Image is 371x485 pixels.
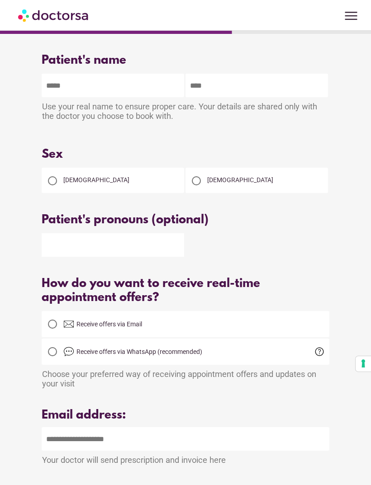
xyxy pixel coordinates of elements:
[42,97,329,127] div: Use your real name to ensure proper care. Your details are shared only with the doctor you choose...
[42,365,329,388] div: Choose your preferred way of receiving appointment offers and updates on your visit
[207,176,273,184] span: [DEMOGRAPHIC_DATA]
[342,7,360,24] span: menu
[314,346,325,357] span: help
[76,348,202,355] span: Receive offers via WhatsApp (recommended)
[356,356,371,372] button: Your consent preferences for tracking technologies
[63,319,74,330] img: email
[42,451,329,465] div: Your doctor will send prescription and invoice here
[42,277,329,305] div: How do you want to receive real-time appointment offers?
[42,148,329,162] div: Sex
[42,409,329,423] div: Email address:
[63,346,74,357] img: chat
[42,213,329,227] div: Patient's pronouns (optional)
[18,5,90,25] img: Doctorsa.com
[76,320,142,328] span: Receive offers via Email
[42,54,329,68] div: Patient's name
[63,176,129,184] span: [DEMOGRAPHIC_DATA]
